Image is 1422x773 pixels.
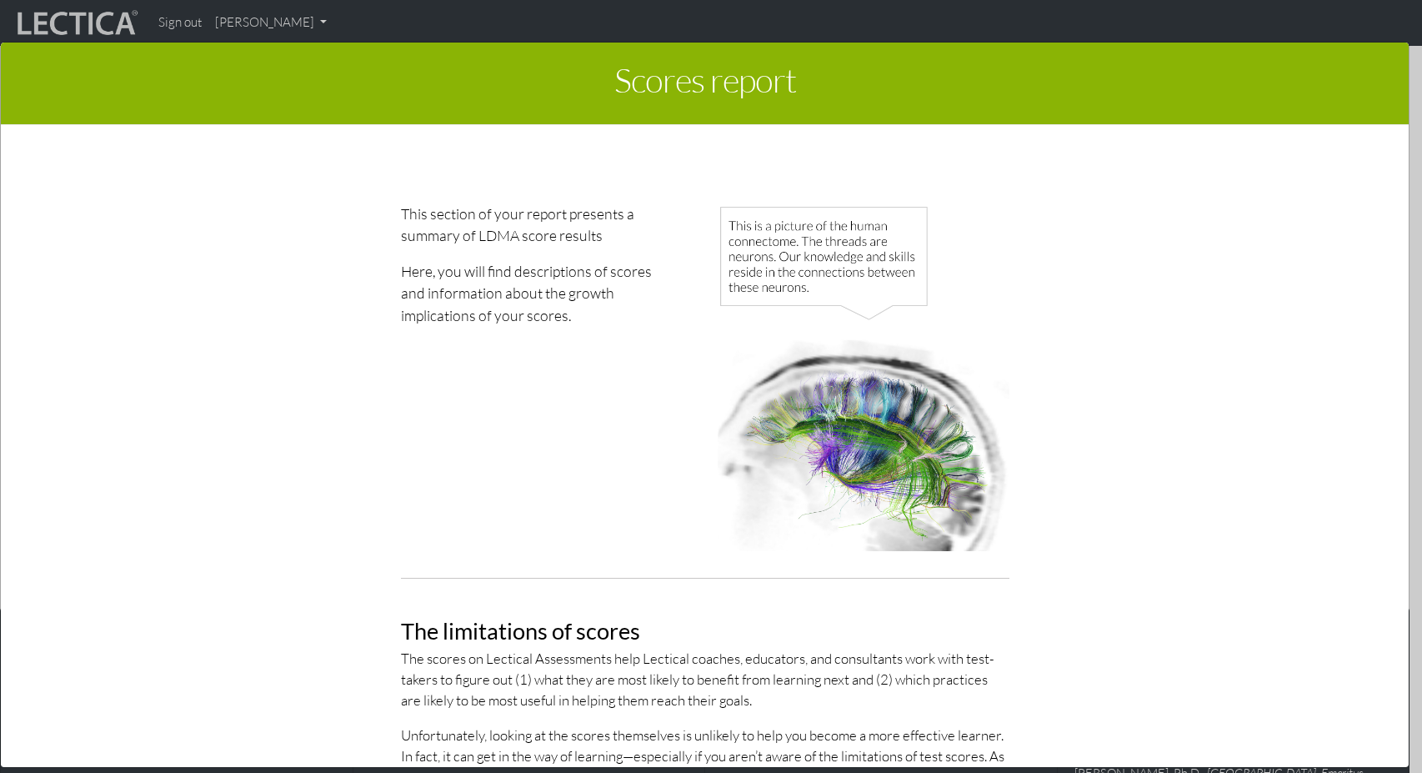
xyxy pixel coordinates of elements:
p: Here, you will find descriptions of scores and information about the growth implications of your ... [401,260,665,326]
img: Human connectome [718,203,1009,551]
h1: Scores report [13,55,1396,112]
p: This section of your report presents a summary of LDMA score results [401,203,665,247]
h2: The limitations of scores [401,619,1009,644]
p: The scores on Lectical Assessments help Lectical coaches, educators, and consultants work with te... [401,648,1009,711]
